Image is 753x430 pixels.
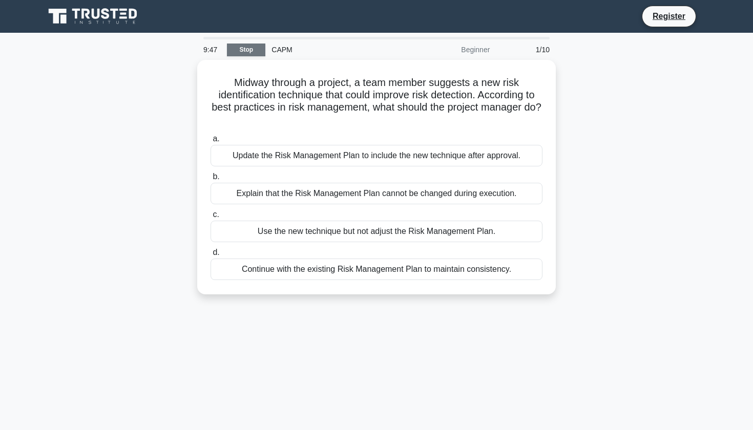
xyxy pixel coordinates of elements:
[213,210,219,219] span: c.
[646,10,692,23] a: Register
[197,39,227,60] div: 9:47
[211,221,542,242] div: Use the new technique but not adjust the Risk Management Plan.
[406,39,496,60] div: Beginner
[211,183,542,204] div: Explain that the Risk Management Plan cannot be changed during execution.
[265,39,406,60] div: CAPM
[227,44,265,56] a: Stop
[213,134,219,143] span: a.
[210,76,543,126] h5: Midway through a project, a team member suggests a new risk identification technique that could i...
[213,172,219,181] span: b.
[211,145,542,166] div: Update the Risk Management Plan to include the new technique after approval.
[213,248,219,256] span: d.
[211,259,542,280] div: Continue with the existing Risk Management Plan to maintain consistency.
[496,39,556,60] div: 1/10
